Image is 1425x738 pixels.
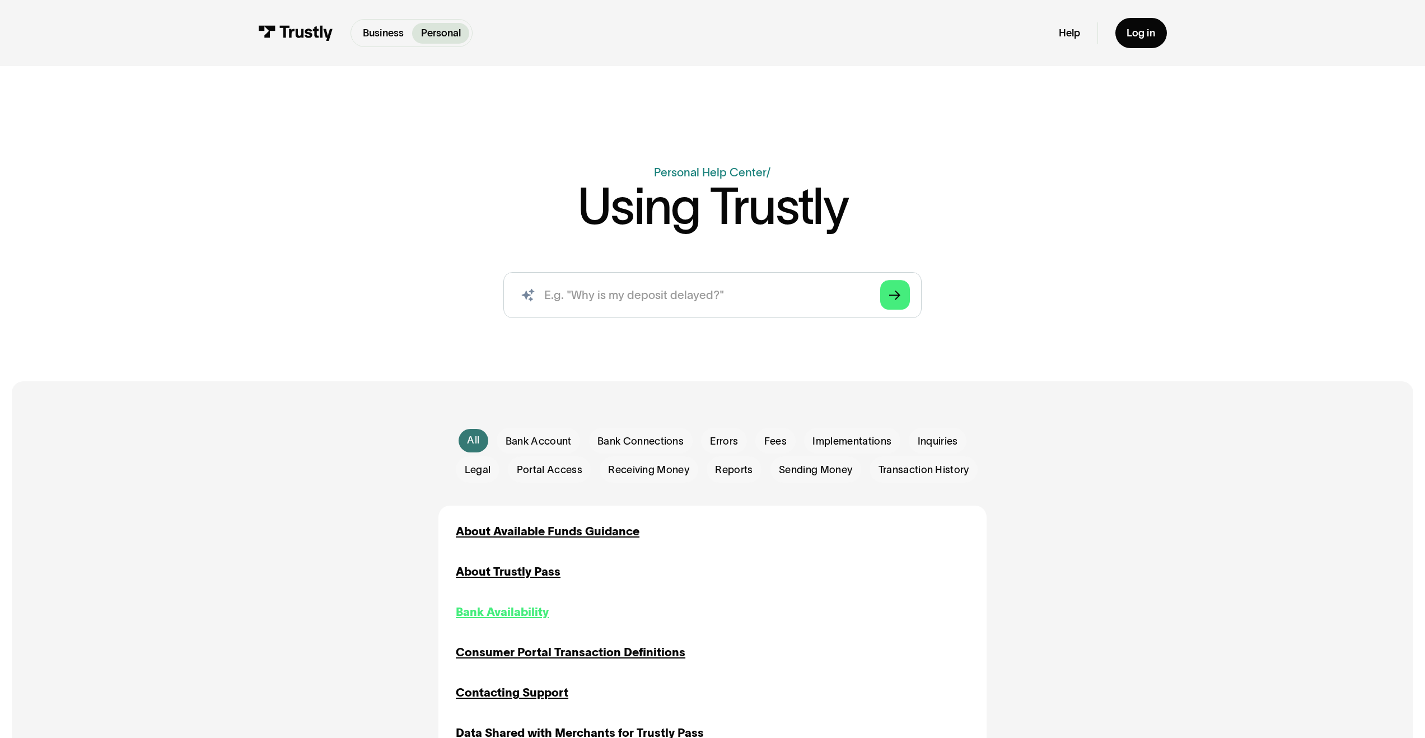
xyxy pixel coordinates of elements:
[918,435,958,449] span: Inquiries
[421,26,461,41] p: Personal
[1127,27,1155,40] div: Log in
[456,604,549,621] a: Bank Availability
[438,428,987,483] form: Email Form
[456,563,560,581] a: About Trustly Pass
[465,463,491,478] span: Legal
[456,523,639,540] a: About Available Funds Guidance
[412,23,469,44] a: Personal
[812,435,891,449] span: Implementations
[467,433,479,448] div: All
[1115,18,1167,48] a: Log in
[459,429,488,452] a: All
[597,435,684,449] span: Bank Connections
[503,272,922,318] form: Search
[1059,27,1080,40] a: Help
[506,435,572,449] span: Bank Account
[710,435,739,449] span: Errors
[363,26,404,41] p: Business
[767,166,770,179] div: /
[354,23,412,44] a: Business
[654,166,767,179] a: Personal Help Center
[779,463,852,478] span: Sending Money
[715,463,753,478] span: Reports
[608,463,689,478] span: Receiving Money
[503,272,922,318] input: search
[258,25,333,41] img: Trustly Logo
[879,463,969,478] span: Transaction History
[456,644,685,661] a: Consumer Portal Transaction Definitions
[456,684,568,702] a: Contacting Support
[517,463,582,478] span: Portal Access
[764,435,787,449] span: Fees
[577,181,848,231] h1: Using Trustly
